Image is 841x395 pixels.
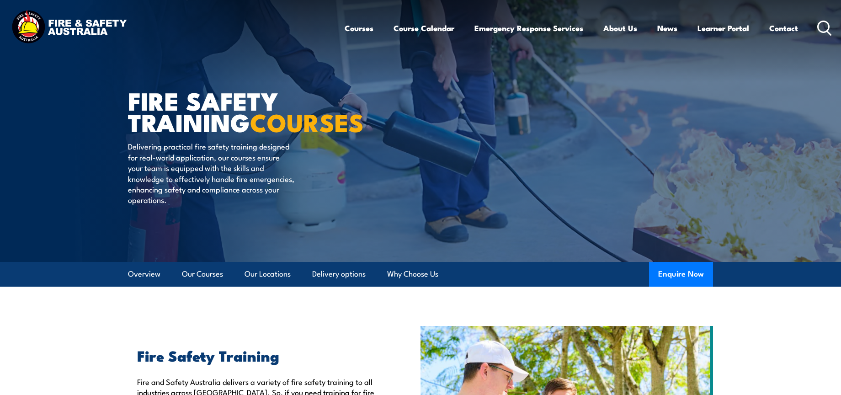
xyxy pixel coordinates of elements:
[474,16,583,40] a: Emergency Response Services
[657,16,677,40] a: News
[250,102,364,140] strong: COURSES
[345,16,373,40] a: Courses
[245,262,291,286] a: Our Locations
[649,262,713,287] button: Enquire Now
[603,16,637,40] a: About Us
[128,141,295,205] p: Delivering practical fire safety training designed for real-world application, our courses ensure...
[128,90,354,132] h1: FIRE SAFETY TRAINING
[312,262,366,286] a: Delivery options
[769,16,798,40] a: Contact
[128,262,160,286] a: Overview
[697,16,749,40] a: Learner Portal
[394,16,454,40] a: Course Calendar
[387,262,438,286] a: Why Choose Us
[137,349,378,362] h2: Fire Safety Training
[182,262,223,286] a: Our Courses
